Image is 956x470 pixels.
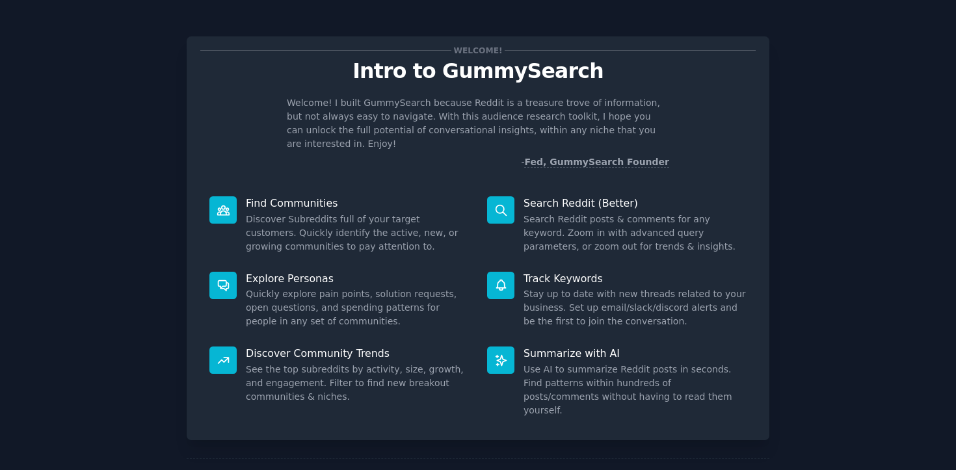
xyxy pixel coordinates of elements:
dd: See the top subreddits by activity, size, growth, and engagement. Filter to find new breakout com... [246,363,469,404]
div: - [521,155,669,169]
p: Explore Personas [246,272,469,285]
a: Fed, GummySearch Founder [524,157,669,168]
p: Track Keywords [524,272,747,285]
dd: Stay up to date with new threads related to your business. Set up email/slack/discord alerts and ... [524,287,747,328]
p: Find Communities [246,196,469,210]
p: Welcome! I built GummySearch because Reddit is a treasure trove of information, but not always ea... [287,96,669,151]
p: Intro to GummySearch [200,60,756,83]
dd: Discover Subreddits full of your target customers. Quickly identify the active, new, or growing c... [246,213,469,254]
dd: Search Reddit posts & comments for any keyword. Zoom in with advanced query parameters, or zoom o... [524,213,747,254]
p: Summarize with AI [524,346,747,360]
span: Welcome! [451,44,505,57]
dd: Use AI to summarize Reddit posts in seconds. Find patterns within hundreds of posts/comments with... [524,363,747,417]
p: Search Reddit (Better) [524,196,747,210]
dd: Quickly explore pain points, solution requests, open questions, and spending patterns for people ... [246,287,469,328]
p: Discover Community Trends [246,346,469,360]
